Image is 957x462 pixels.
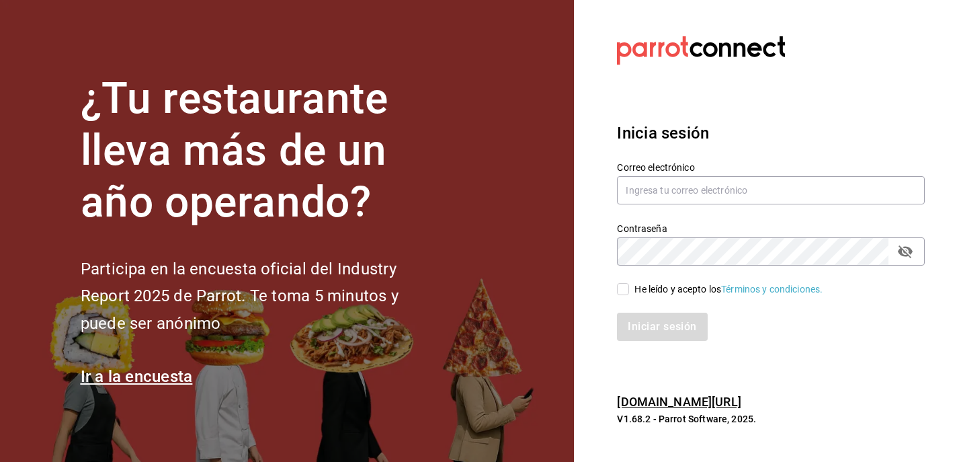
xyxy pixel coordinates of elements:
[617,121,925,145] h3: Inicia sesión
[617,163,925,172] label: Correo electrónico
[81,367,193,386] a: Ir a la encuesta
[894,240,917,263] button: passwordField
[617,395,741,409] a: [DOMAIN_NAME][URL]
[617,412,925,426] p: V1.68.2 - Parrot Software, 2025.
[634,282,823,297] div: He leído y acepto los
[617,224,925,233] label: Contraseña
[81,73,444,228] h1: ¿Tu restaurante lleva más de un año operando?
[81,256,444,338] h2: Participa en la encuesta oficial del Industry Report 2025 de Parrot. Te toma 5 minutos y puede se...
[721,284,823,295] a: Términos y condiciones.
[617,176,925,204] input: Ingresa tu correo electrónico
